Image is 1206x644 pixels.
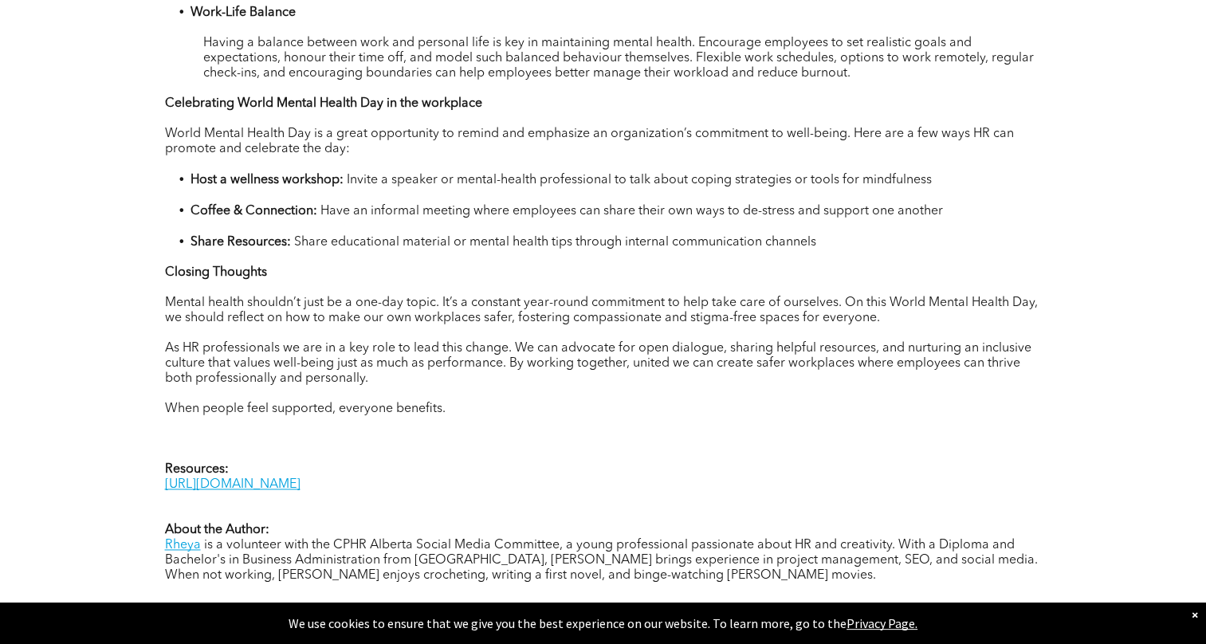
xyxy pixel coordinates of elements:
span: Share educational material or mental health tips through internal communication channels [294,236,816,249]
strong: Resources: [165,463,229,476]
span: is a volunteer with the CPHR Alberta Social Media Committee, a young professional passionate abou... [165,539,1038,582]
strong: Celebrating World Mental Health Day in the workplace [165,97,482,110]
strong: About the Author: [165,524,269,536]
strong: Coffee & Connection: [191,205,317,218]
a: Rheya [165,539,201,552]
strong: Closing Thoughts [165,266,267,279]
a: Privacy Page. [847,615,917,631]
span: As HR professionals we are in a key role to lead this change. We can advocate for open dialogue, ... [165,342,1031,385]
span: Mental health shouldn’t just be a one-day topic. It’s a constant year-round commitment to help ta... [165,296,1038,324]
span: World Mental Health Day is a great opportunity to remind and emphasize an organization’s commitme... [165,128,1014,155]
strong: Share Resources: [191,236,291,249]
strong: Work-Life Balance [191,6,296,19]
div: Dismiss notification [1192,607,1198,622]
span: When people feel supported, everyone benefits. [165,402,446,415]
a: [URL][DOMAIN_NAME] [165,478,301,491]
strong: Host a wellness workshop: [191,174,344,187]
span: Invite a speaker or mental-health professional to talk about coping strategies or tools for mindf... [347,174,932,187]
span: Have an informal meeting where employees can share their own ways to de-stress and support one an... [320,205,943,218]
span: Having a balance between work and personal life is key in maintaining mental health. Encourage em... [203,37,1034,80]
